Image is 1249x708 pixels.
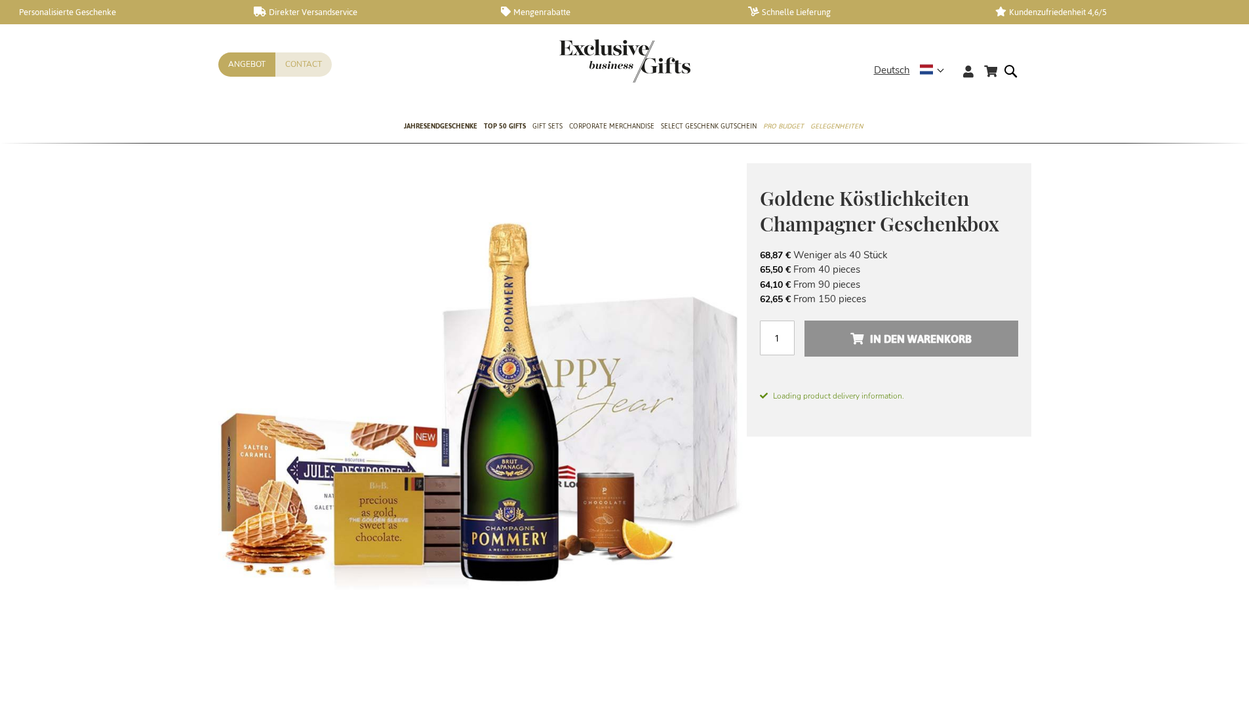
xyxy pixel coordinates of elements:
[760,262,1018,277] li: From 40 pieces
[760,249,791,262] span: 68,87 €
[218,52,275,77] a: Angebot
[760,279,791,291] span: 64,10 €
[218,163,747,691] img: Goldene Köstlichkeiten Champagner Geschenkbox
[661,111,757,144] a: Select Geschenk Gutschein
[559,39,690,83] img: Exclusive Business gifts logo
[559,39,625,83] a: store logo
[275,52,332,77] a: Contact
[763,119,804,133] span: Pro Budget
[760,321,795,355] input: Menge
[760,248,1018,262] li: Weniger als 40 Stück
[7,7,233,18] a: Personalisierte Geschenke
[484,119,526,133] span: TOP 50 Gifts
[760,293,791,305] span: 62,65 €
[760,277,1018,292] li: From 90 pieces
[532,119,563,133] span: Gift Sets
[501,7,727,18] a: Mengenrabatte
[404,119,477,133] span: Jahresendgeschenke
[760,390,1018,402] span: Loading product delivery information.
[995,7,1221,18] a: Kundenzufriedenheit 4,6/5
[569,111,654,144] a: Corporate Merchandise
[404,111,477,144] a: Jahresendgeschenke
[532,111,563,144] a: Gift Sets
[569,119,654,133] span: Corporate Merchandise
[748,7,974,18] a: Schnelle Lieferung
[760,264,791,276] span: 65,50 €
[810,119,863,133] span: Gelegenheiten
[760,292,1018,306] li: From 150 pieces
[254,7,480,18] a: Direkter Versandservice
[661,119,757,133] span: Select Geschenk Gutschein
[874,63,910,78] span: Deutsch
[760,185,999,237] span: Goldene Köstlichkeiten Champagner Geschenkbox
[484,111,526,144] a: TOP 50 Gifts
[763,111,804,144] a: Pro Budget
[810,111,863,144] a: Gelegenheiten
